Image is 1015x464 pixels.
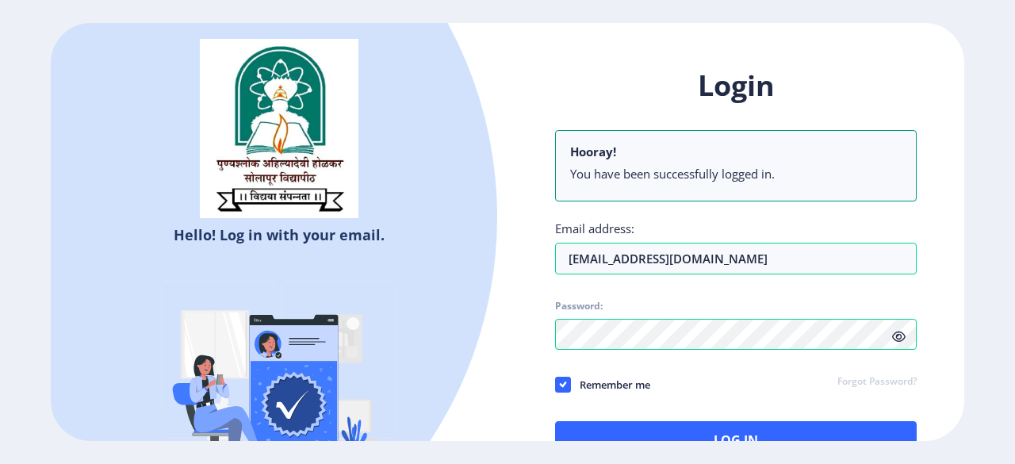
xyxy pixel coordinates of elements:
label: Email address: [555,220,634,236]
button: Log In [555,421,917,459]
label: Password: [555,300,603,313]
a: Forgot Password? [837,375,917,389]
span: Remember me [571,375,650,394]
input: Email address [555,243,917,274]
b: Hooray! [570,144,616,159]
h1: Login [555,67,917,105]
img: sulogo.png [200,39,358,218]
li: You have been successfully logged in. [570,166,902,182]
